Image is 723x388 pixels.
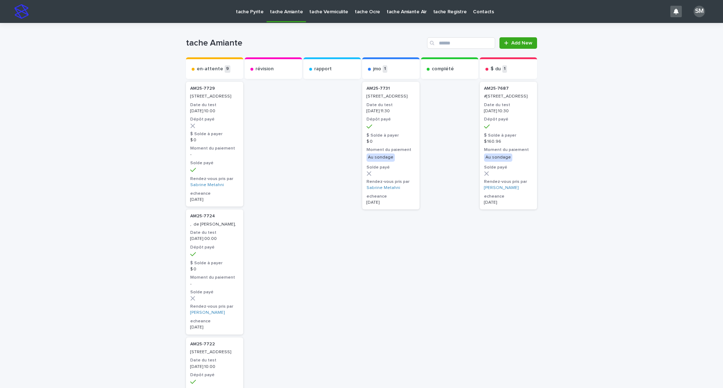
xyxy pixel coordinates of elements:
[190,358,239,363] h3: Date du test
[186,82,243,207] a: AM25-7729 [STREET_ADDRESS]Date du test[DATE] 10:00Dépôt payé$ Solde à payer$ 0Moment du paiement-...
[314,66,332,72] p: rapport
[367,102,415,108] h3: Date du test
[484,133,533,138] h3: $ Solde à payer
[190,183,224,188] a: Sabrine Metahni
[694,6,705,17] div: SM
[190,191,239,197] h3: echeance
[484,102,533,108] h3: Date du test
[190,372,239,378] h3: Dépôt payé
[190,325,239,330] p: [DATE]
[197,66,223,72] p: en-attente
[484,94,533,99] p: #[STREET_ADDRESS]
[367,147,415,153] h3: Moment du paiement
[484,153,512,161] div: Au sondage
[186,38,424,48] h1: tache Amiante
[190,245,239,250] h3: Dépôt payé
[484,200,533,205] p: [DATE]
[190,364,239,369] p: [DATE] 10:00
[190,214,239,219] p: AM25-7724
[484,185,518,190] a: [PERSON_NAME]
[190,267,239,272] p: $ 0
[190,86,239,91] p: AM25-7729
[367,194,415,199] h3: echeance
[484,117,533,122] h3: Dépôt payé
[373,66,381,72] p: jmo
[186,209,243,334] a: AM25-7724 , de [PERSON_NAME],Date du test[DATE] 00:00Dépôt payé$ Solde à payer$ 0Moment du paieme...
[225,65,230,73] p: 9
[484,86,533,91] p: AM25-7687
[367,94,415,99] p: [STREET_ADDRESS]
[190,350,239,355] p: [STREET_ADDRESS]
[190,117,239,122] h3: Dépôt payé
[190,94,239,99] p: [STREET_ADDRESS]
[427,37,495,49] input: Search
[367,179,415,185] h3: Rendez-vous pris par
[367,153,395,161] div: Au sondage
[502,65,507,73] p: 1
[490,66,501,72] p: $ du
[190,102,239,108] h3: Date du test
[190,310,225,315] a: [PERSON_NAME]
[14,4,29,19] img: stacker-logo-s-only.png
[190,146,239,151] h3: Moment du paiement
[484,147,533,153] h3: Moment du paiement
[190,342,239,347] p: AM25-7722
[367,109,415,114] p: [DATE] 11:30
[190,109,239,114] p: [DATE] 10:00
[432,66,454,72] p: complété
[190,176,239,182] h3: Rendez-vous pris par
[367,117,415,122] h3: Dépôt payé
[190,281,239,287] p: -
[190,197,239,202] p: [DATE]
[484,139,533,144] p: $ 160.96
[480,82,537,209] a: AM25-7687 #[STREET_ADDRESS]Date du test[DATE] 10:30Dépôt payé$ Solde à payer$ 160.96Moment du pai...
[484,194,533,199] h3: echeance
[499,37,537,49] a: Add New
[484,109,533,114] p: [DATE] 10:30
[367,185,400,190] a: Sabrine Metahni
[255,66,274,72] p: révision
[484,165,533,170] h3: Solde payé
[190,289,239,295] h3: Solde payé
[367,165,415,170] h3: Solde payé
[190,152,239,157] p: -
[190,304,239,309] h3: Rendez-vous pris par
[190,318,239,324] h3: echeance
[511,41,532,46] span: Add New
[190,275,239,280] h3: Moment du paiement
[190,236,239,241] p: [DATE] 00:00
[383,65,387,73] p: 1
[190,222,239,227] p: , de [PERSON_NAME],
[190,131,239,137] h3: $ Solde à payer
[190,230,239,236] h3: Date du test
[190,138,239,143] p: $ 0
[367,133,415,138] h3: $ Solde à payer
[190,260,239,266] h3: $ Solde à payer
[484,179,533,185] h3: Rendez-vous pris par
[362,82,420,209] a: AM25-7731 [STREET_ADDRESS]Date du test[DATE] 11:30Dépôt payé$ Solde à payer$ 0Moment du paiementA...
[190,160,239,166] h3: Solde payé
[367,200,415,205] p: [DATE]
[367,86,415,91] p: AM25-7731
[367,139,415,144] p: $ 0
